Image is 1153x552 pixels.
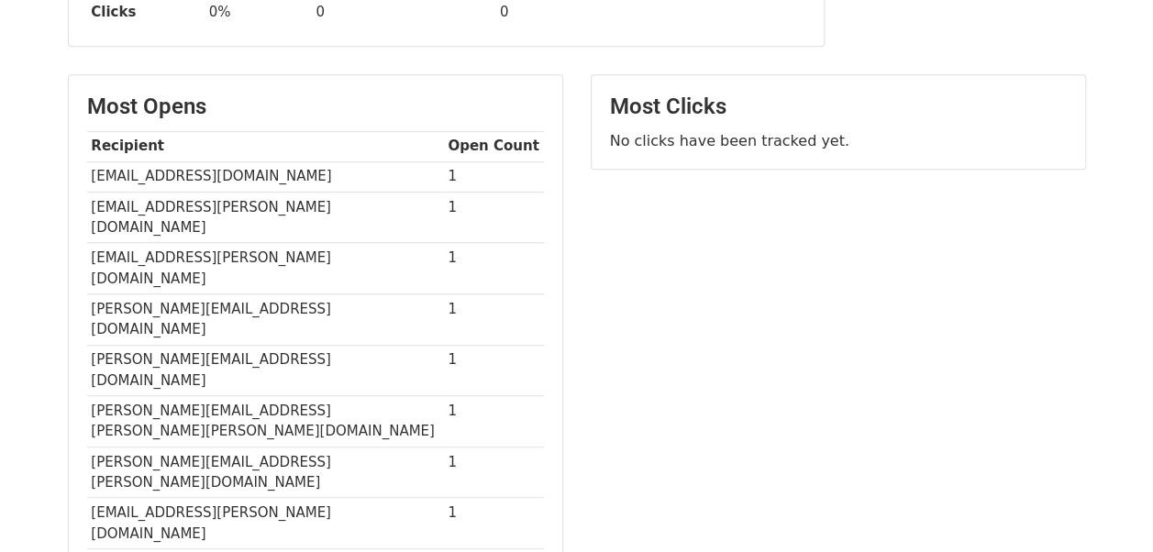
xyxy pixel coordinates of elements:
[87,94,544,120] h3: Most Opens
[444,161,544,192] td: 1
[610,94,1067,120] h3: Most Clicks
[87,192,444,243] td: [EMAIL_ADDRESS][PERSON_NAME][DOMAIN_NAME]
[87,243,444,294] td: [EMAIL_ADDRESS][PERSON_NAME][DOMAIN_NAME]
[87,498,444,549] td: [EMAIL_ADDRESS][PERSON_NAME][DOMAIN_NAME]
[444,447,544,498] td: 1
[1061,464,1153,552] iframe: Chat Widget
[444,243,544,294] td: 1
[87,161,444,192] td: [EMAIL_ADDRESS][DOMAIN_NAME]
[444,192,544,243] td: 1
[87,447,444,498] td: [PERSON_NAME][EMAIL_ADDRESS][PERSON_NAME][DOMAIN_NAME]
[444,345,544,396] td: 1
[87,131,444,161] th: Recipient
[444,396,544,447] td: 1
[87,345,444,396] td: [PERSON_NAME][EMAIL_ADDRESS][DOMAIN_NAME]
[610,131,1067,150] p: No clicks have been tracked yet.
[87,396,444,447] td: [PERSON_NAME][EMAIL_ADDRESS][PERSON_NAME][PERSON_NAME][DOMAIN_NAME]
[444,293,544,345] td: 1
[444,498,544,549] td: 1
[444,131,544,161] th: Open Count
[87,293,444,345] td: [PERSON_NAME][EMAIL_ADDRESS][DOMAIN_NAME]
